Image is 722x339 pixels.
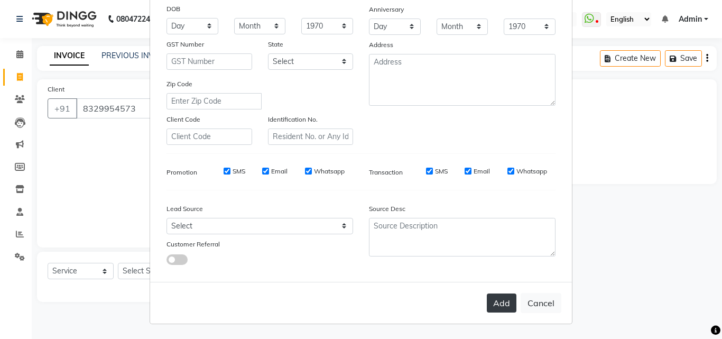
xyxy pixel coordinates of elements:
[521,293,561,313] button: Cancel
[166,93,262,109] input: Enter Zip Code
[369,40,393,50] label: Address
[166,204,203,214] label: Lead Source
[516,167,547,176] label: Whatsapp
[268,129,354,145] input: Resident No. or Any Id
[166,129,252,145] input: Client Code
[166,168,197,177] label: Promotion
[166,40,204,49] label: GST Number
[314,167,345,176] label: Whatsapp
[487,294,516,313] button: Add
[166,4,180,14] label: DOB
[166,115,200,124] label: Client Code
[268,40,283,49] label: State
[369,204,405,214] label: Source Desc
[369,5,404,14] label: Anniversary
[166,79,192,89] label: Zip Code
[369,168,403,177] label: Transaction
[233,167,245,176] label: SMS
[474,167,490,176] label: Email
[166,53,252,70] input: GST Number
[268,115,318,124] label: Identification No.
[435,167,448,176] label: SMS
[166,240,220,249] label: Customer Referral
[271,167,288,176] label: Email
